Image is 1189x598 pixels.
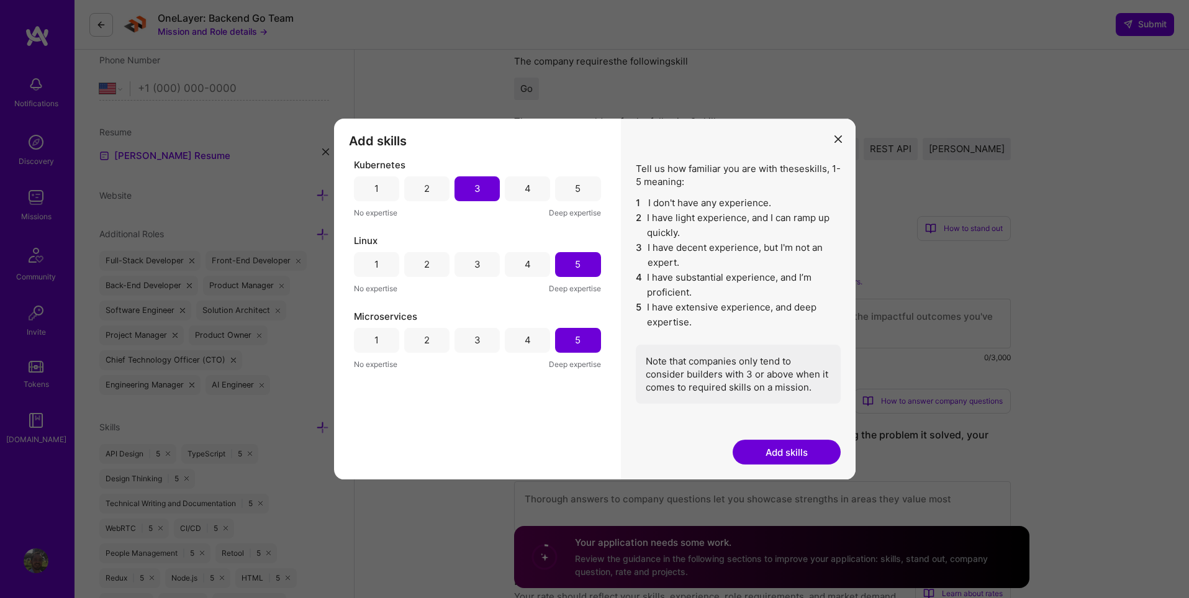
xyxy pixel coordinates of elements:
[354,358,397,371] span: No expertise
[374,258,379,271] div: 1
[525,333,531,347] div: 4
[636,211,643,240] span: 2
[636,270,841,300] li: I have substantial experience, and I’m proficient.
[575,333,581,347] div: 5
[636,162,841,404] div: Tell us how familiar you are with these skills , 1-5 meaning:
[474,182,481,195] div: 3
[354,234,377,247] span: Linux
[424,333,430,347] div: 2
[354,158,405,171] span: Kubernetes
[374,182,379,195] div: 1
[474,333,481,347] div: 3
[424,182,430,195] div: 2
[525,258,531,271] div: 4
[349,134,606,148] h3: Add skills
[549,358,601,371] span: Deep expertise
[424,258,430,271] div: 2
[834,135,842,143] i: icon Close
[354,310,417,323] span: Microservices
[636,196,841,211] li: I don't have any experience.
[575,258,581,271] div: 5
[733,440,841,464] button: Add skills
[374,333,379,347] div: 1
[636,300,643,330] span: 5
[354,282,397,295] span: No expertise
[549,282,601,295] span: Deep expertise
[636,240,841,270] li: I have decent experience, but I'm not an expert.
[354,206,397,219] span: No expertise
[334,119,856,480] div: modal
[474,258,481,271] div: 3
[636,196,643,211] span: 1
[575,182,581,195] div: 5
[636,270,643,300] span: 4
[636,345,841,404] div: Note that companies only tend to consider builders with 3 or above when it comes to required skil...
[549,206,601,219] span: Deep expertise
[636,211,841,240] li: I have light experience, and I can ramp up quickly.
[525,182,531,195] div: 4
[636,240,643,270] span: 3
[636,300,841,330] li: I have extensive experience, and deep expertise.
